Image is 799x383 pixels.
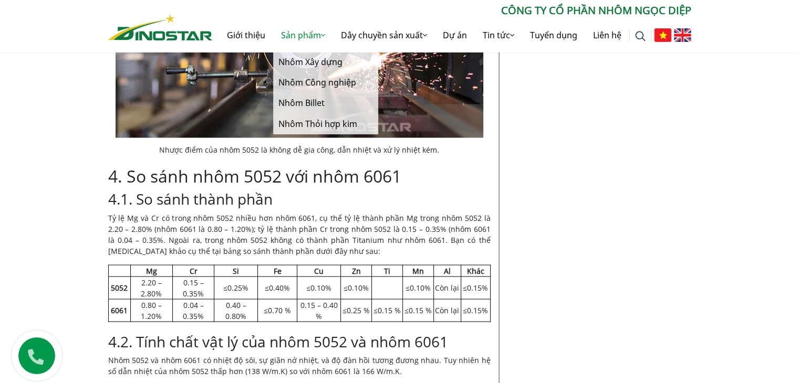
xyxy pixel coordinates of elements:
[258,299,297,321] td: ≤0.70 %
[273,93,378,113] a: Nhôm Billet
[273,52,378,72] a: Nhôm Xây dựng
[233,265,239,275] strong: Si
[444,265,451,275] strong: Al
[108,354,491,376] p: Nhôm 5052 và nhôm 6061 có nhiệt độ sôi, sự giãn nở nhiệt, và độ đàn hồi tương đương nhau. Tuy nhi...
[273,72,378,93] a: Nhôm Công nghiệp
[341,299,372,321] td: ≤0.25 %
[219,18,273,52] a: Giới thiệu
[273,18,333,52] a: Sản phẩm
[108,190,491,208] h3: 4.1. So sánh thành phần
[108,333,491,350] h3: 4.2. Tính chất vật lý của nhôm 5052 và nhôm 6061
[273,114,378,134] a: Nhôm Thỏi hợp kim
[333,18,435,52] a: Dây chuyền sản xuất
[297,276,341,299] td: ≤0.10%
[297,299,341,321] td: 0.15 – 0.40 %
[172,299,214,321] td: 0.04 – 0.35%
[258,276,297,299] td: ≤0.40%
[412,265,424,275] strong: Mn
[522,18,585,52] a: Tuyển dụng
[372,299,403,321] td: ≤0.15 %
[461,299,490,321] td: ≤0.15%
[384,265,390,275] strong: Ti
[402,276,433,299] td: ≤0.10%
[341,276,372,299] td: ≤0.10%
[475,18,522,52] a: Tin tức
[172,276,214,299] td: 0.15 – 0.35%
[214,299,258,321] td: 0.40 – 0.80%
[108,166,491,186] h2: 4. So sánh nhôm 5052 với nhôm 6061
[130,299,172,321] td: 0.80 – 1.20%
[214,276,258,299] td: ≤0.25%
[467,265,484,275] strong: Khác
[433,276,461,299] td: Còn lại
[130,276,172,299] td: 2.20 – 2.80%
[116,144,483,155] figcaption: Nhược điểm của nhôm 5052 là không dễ gia công, dẫn nhiệt và xử lý nhiệt kém.
[654,28,671,42] img: Tiếng Việt
[108,212,491,256] p: Tỷ lệ Mg và Cr có trong nhôm 5052 nhiều hơn nhôm 6061, cụ thể tỷ lệ thành phần Mg trong nhôm 5052...
[435,18,475,52] a: Dự án
[212,3,691,18] p: CÔNG TY CỔ PHẦN NHÔM NGỌC DIỆP
[111,305,128,315] strong: 6061
[111,282,128,292] strong: 5052
[314,265,324,275] strong: Cu
[402,299,433,321] td: ≤0.15 %
[108,14,212,40] img: Nhôm Dinostar
[274,265,282,275] strong: Fe
[585,18,629,52] a: Liên hệ
[190,265,198,275] strong: Cr
[433,299,461,321] td: Còn lại
[146,265,157,275] strong: Mg
[461,276,490,299] td: ≤0.15%
[352,265,361,275] strong: Zn
[674,28,691,42] img: English
[635,31,646,41] img: search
